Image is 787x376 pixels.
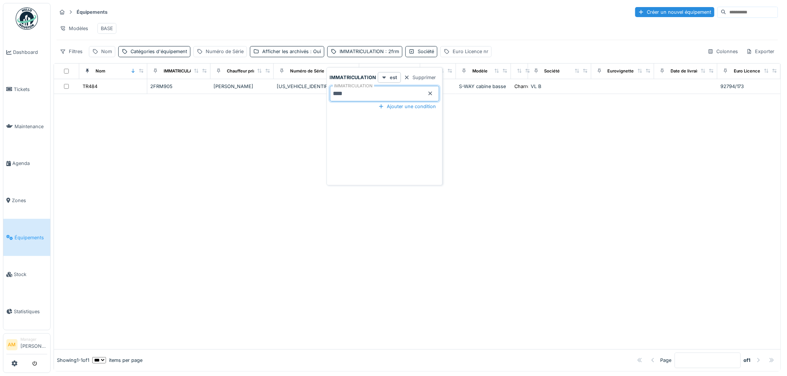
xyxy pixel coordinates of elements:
[531,83,588,90] div: VL B
[277,83,356,90] div: [US_VEHICLE_IDENTIFICATION_NUMBER]
[227,68,266,74] div: Chauffeur principal
[13,49,47,56] span: Dashboard
[375,101,439,111] div: Ajouter une condition
[20,337,47,342] div: Manager
[164,68,202,74] div: IMMATRICULATION
[101,48,112,55] div: Nom
[635,7,714,17] div: Créer un nouvel équipement
[14,308,47,315] span: Statistiques
[57,23,91,34] div: Modèles
[12,197,47,204] span: Zones
[453,48,488,55] div: Euro Licence nr
[15,234,47,241] span: Équipements
[20,337,47,353] li: [PERSON_NAME]
[14,86,47,93] span: Tickets
[131,48,187,55] div: Catégories d'équipement
[418,48,434,55] div: Société
[57,357,89,364] div: Showing 1 - 1 of 1
[150,83,208,90] div: 2FRM905
[290,68,324,74] div: Numéro de Série
[472,68,488,74] div: Modèle
[514,83,531,90] div: Charroi
[14,271,47,278] span: Stock
[6,339,17,350] li: AM
[12,160,47,167] span: Agenda
[720,83,778,90] div: 92794/173
[704,46,742,57] div: Colonnes
[92,357,142,364] div: items per page
[333,83,374,89] label: IMMATRICULATION
[83,83,97,90] div: TR484
[101,25,113,32] div: BASE
[309,49,321,54] span: : Oui
[384,49,399,54] span: : 2frm
[608,68,662,74] div: Eurovignette valide jusque
[744,357,751,364] strong: of 1
[545,68,560,74] div: Société
[671,68,724,74] div: Date de livraison effective
[390,74,398,81] strong: est
[206,48,244,55] div: Numéro de Série
[96,68,105,74] div: Nom
[74,9,110,16] strong: Équipements
[340,48,399,55] div: IMMATRICULATION
[330,74,376,81] strong: IMMATRICULATION
[262,48,321,55] div: Afficher les archivés
[57,46,86,57] div: Filtres
[661,357,672,364] div: Page
[15,123,47,130] span: Maintenance
[401,72,439,82] div: Supprimer
[743,46,778,57] div: Exporter
[16,7,38,30] img: Badge_color-CXgf-gQk.svg
[459,83,508,90] div: S-WAY cabine basse
[734,68,766,74] div: Euro Licence nr
[213,83,271,90] div: [PERSON_NAME]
